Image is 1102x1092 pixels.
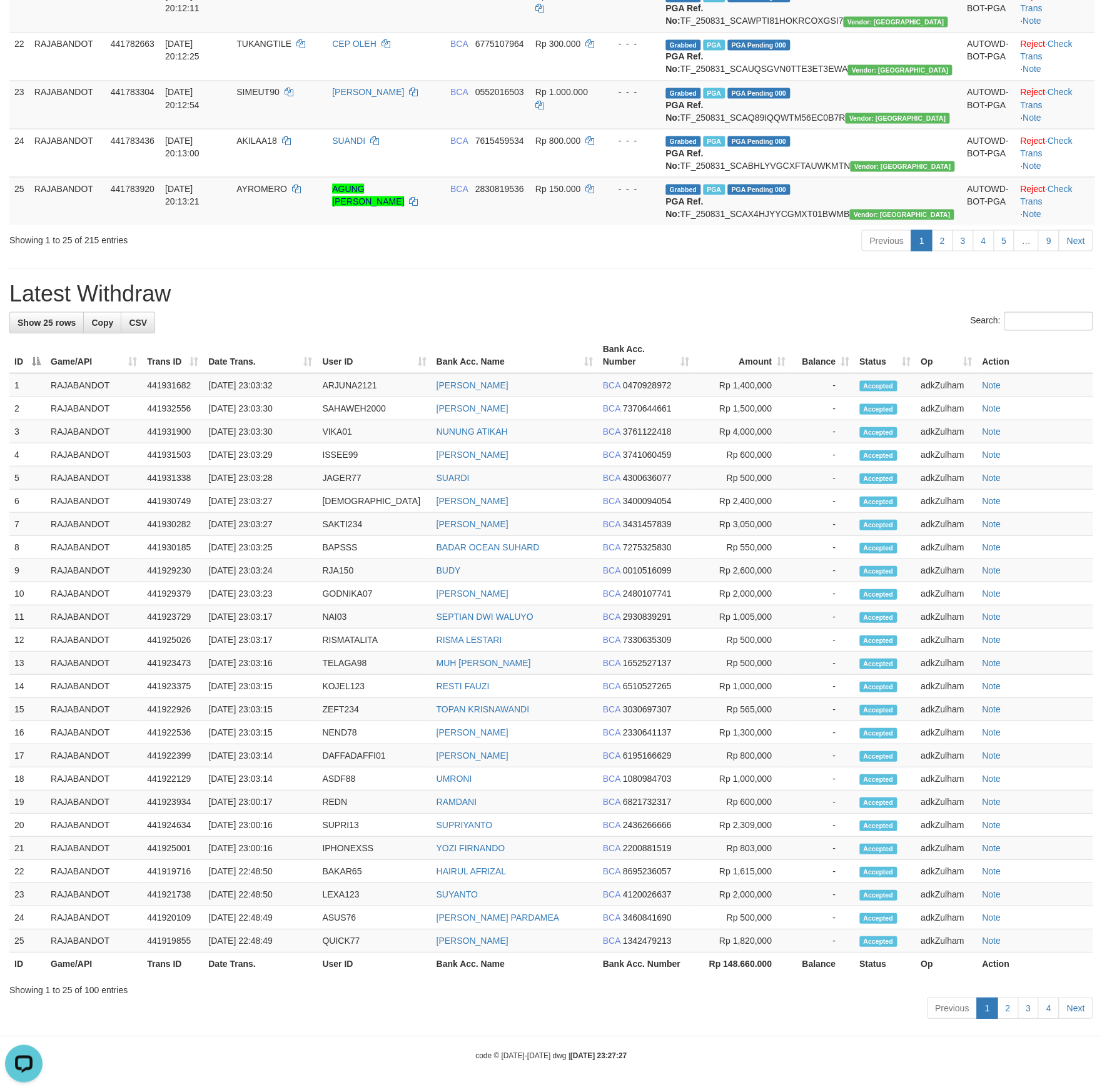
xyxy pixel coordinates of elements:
td: RAJABANDOT [46,605,142,628]
a: BUDY [436,565,460,575]
a: CSV [121,311,155,333]
a: [PERSON_NAME] [436,935,508,945]
td: RAJABANDOT [46,443,142,466]
span: 441783436 [111,135,154,145]
a: Note [982,912,1001,922]
span: Copy 0470928972 to clipboard [622,380,671,390]
td: adkZulham [916,512,977,535]
td: adkZulham [916,466,977,489]
td: [DATE] 23:03:30 [203,397,317,420]
td: 441932556 [142,397,203,420]
td: RAJABANDOT [46,582,142,605]
a: Note [982,634,1001,644]
span: PGA Pending [727,88,790,98]
span: Copy 3431457839 to clipboard [622,518,671,528]
a: [PERSON_NAME] [436,750,508,760]
span: Marked by adkikmal [703,39,725,50]
input: Search: [1004,311,1093,330]
span: PGA Pending [727,184,790,195]
a: Note [1023,208,1041,218]
td: RAJABANDOT [29,128,106,176]
td: RAJABANDOT [46,397,142,420]
a: 3 [952,230,973,251]
td: Rp 2,600,000 [694,559,791,582]
a: Next [1058,230,1093,251]
a: 4 [973,230,994,251]
td: Rp 550,000 [694,535,791,559]
div: - - - [608,38,655,50]
span: Accepted [859,403,897,414]
a: Note [982,889,1001,899]
td: VIKA01 [317,420,431,443]
td: BAPSSS [317,535,431,559]
td: [DATE] 23:03:25 [203,535,317,559]
a: Reject [1020,135,1045,145]
td: TF_250831_SCAQ89IQQWTM56EC0B7R [660,80,962,128]
td: [DATE] 23:03:17 [203,605,317,628]
a: Reject [1020,183,1045,193]
td: RAJABANDOT [29,176,106,225]
div: - - - [608,182,655,195]
a: RISMA LESTARI [436,634,502,644]
td: TF_250831_SCAUQSGVN0TTE3ET3EWA [660,32,962,80]
a: SUYANTO [436,889,477,899]
td: · · [1015,32,1094,80]
a: Note [1023,64,1041,74]
span: BCA [450,135,468,145]
span: BCA [602,588,620,598]
span: BCA [602,472,620,482]
a: Note [982,657,1001,667]
a: Note [982,495,1001,505]
td: Rp 2,400,000 [694,489,791,512]
span: Copy 0552016503 to clipboard [475,87,524,97]
td: 10 [9,582,46,605]
span: Accepted [859,565,897,576]
a: Previous [861,230,911,251]
td: · · [1015,176,1094,225]
h1: Latest Withdraw [9,281,1093,306]
a: SUPRIYANTO [436,819,492,829]
a: Note [1023,160,1041,170]
td: 7 [9,512,46,535]
span: Grabbed [665,88,700,98]
span: Accepted [859,519,897,530]
td: 8 [9,535,46,559]
span: Rp 300.000 [535,39,580,49]
td: [DATE] 23:03:27 [203,489,317,512]
th: User ID: activate to sort column ascending [317,337,431,373]
span: Accepted [859,450,897,460]
td: Rp 600,000 [694,443,791,466]
label: Search: [970,311,1093,330]
td: 1 [9,373,46,397]
span: Rp 150.000 [535,183,580,193]
td: [DATE] 23:03:30 [203,420,317,443]
th: Amount: activate to sort column ascending [694,337,791,373]
td: adkZulham [916,535,977,559]
td: Rp 500,000 [694,466,791,489]
td: RAJABANDOT [46,559,142,582]
a: CEP OLEH [332,39,377,49]
a: [PERSON_NAME] PARDAMEA [436,912,559,922]
span: Vendor URL: https://secure10.1velocity.biz [850,161,954,171]
a: SUANDI [332,135,365,145]
b: PGA Ref. No: [665,51,703,74]
span: Accepted [859,427,897,437]
a: YOZI FIRNANDO [436,842,505,852]
th: ID: activate to sort column descending [9,337,46,373]
a: [PERSON_NAME] [332,87,404,97]
span: Marked by adkaldo [703,88,725,98]
a: SUARDI [436,472,469,482]
td: RAJABANDOT [46,373,142,397]
div: - - - [608,86,655,98]
td: ISSEE99 [317,443,431,466]
td: TF_250831_SCABHLYVGCXFTAUWKMTN [660,128,962,176]
td: [DATE] 23:03:28 [203,466,317,489]
span: Accepted [859,542,897,553]
td: AUTOWD-BOT-PGA [962,80,1015,128]
td: 441931682 [142,373,203,397]
a: BADAR OCEAN SUHARD [436,542,539,552]
a: Note [1023,16,1041,26]
b: PGA Ref. No: [665,196,703,218]
td: 25 [9,176,29,225]
a: 1 [911,230,932,251]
